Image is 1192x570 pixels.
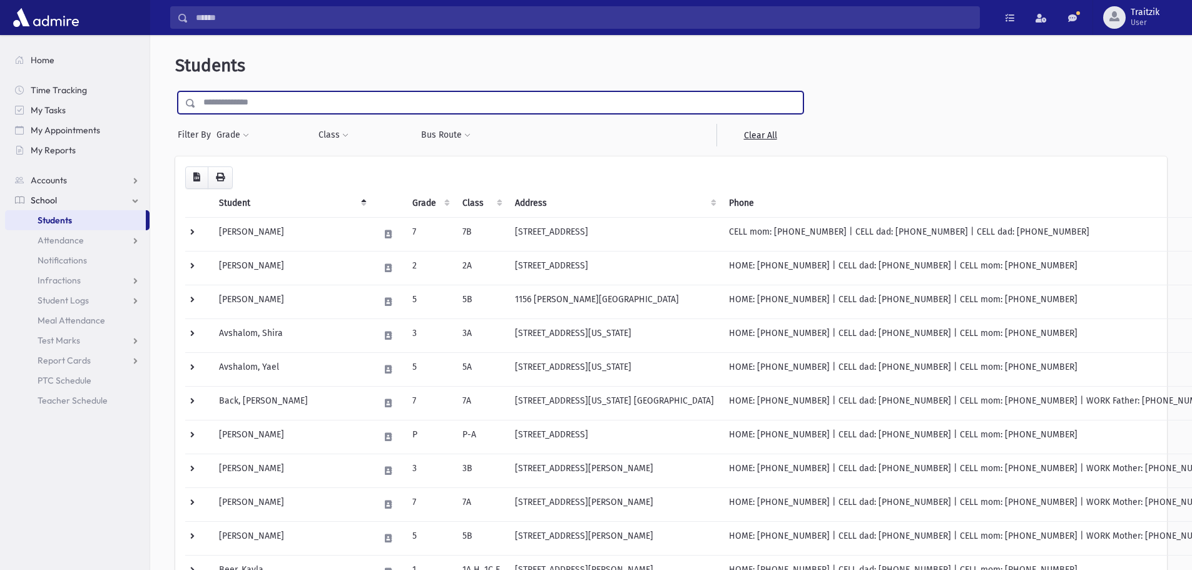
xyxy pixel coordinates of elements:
[211,285,372,318] td: [PERSON_NAME]
[211,189,372,218] th: Student: activate to sort column descending
[31,54,54,66] span: Home
[208,166,233,189] button: Print
[507,217,721,251] td: [STREET_ADDRESS]
[507,454,721,487] td: [STREET_ADDRESS][PERSON_NAME]
[405,352,455,386] td: 5
[211,521,372,555] td: [PERSON_NAME]
[211,251,372,285] td: [PERSON_NAME]
[38,295,89,306] span: Student Logs
[405,217,455,251] td: 7
[5,120,150,140] a: My Appointments
[5,290,150,310] a: Student Logs
[5,370,150,390] a: PTC Schedule
[31,84,87,96] span: Time Tracking
[1131,18,1159,28] span: User
[5,310,150,330] a: Meal Attendance
[455,352,507,386] td: 5A
[5,50,150,70] a: Home
[31,104,66,116] span: My Tasks
[211,454,372,487] td: [PERSON_NAME]
[455,487,507,521] td: 7A
[507,189,721,218] th: Address: activate to sort column ascending
[31,125,100,136] span: My Appointments
[455,521,507,555] td: 5B
[38,275,81,286] span: Infractions
[1131,8,1159,18] span: Traitzik
[507,251,721,285] td: [STREET_ADDRESS]
[5,230,150,250] a: Attendance
[5,270,150,290] a: Infractions
[318,124,349,146] button: Class
[420,124,471,146] button: Bus Route
[178,128,216,141] span: Filter By
[405,251,455,285] td: 2
[38,335,80,346] span: Test Marks
[10,5,82,30] img: AdmirePro
[31,175,67,186] span: Accounts
[211,318,372,352] td: Avshalom, Shira
[5,140,150,160] a: My Reports
[507,318,721,352] td: [STREET_ADDRESS][US_STATE]
[5,80,150,100] a: Time Tracking
[5,330,150,350] a: Test Marks
[507,386,721,420] td: [STREET_ADDRESS][US_STATE] [GEOGRAPHIC_DATA]
[211,352,372,386] td: Avshalom, Yael
[455,318,507,352] td: 3A
[405,454,455,487] td: 3
[455,420,507,454] td: P-A
[216,124,250,146] button: Grade
[507,487,721,521] td: [STREET_ADDRESS][PERSON_NAME]
[5,100,150,120] a: My Tasks
[185,166,208,189] button: CSV
[507,352,721,386] td: [STREET_ADDRESS][US_STATE]
[455,251,507,285] td: 2A
[38,235,84,246] span: Attendance
[38,215,72,226] span: Students
[455,189,507,218] th: Class: activate to sort column ascending
[405,386,455,420] td: 7
[38,375,91,386] span: PTC Schedule
[175,55,245,76] span: Students
[405,420,455,454] td: P
[507,420,721,454] td: [STREET_ADDRESS]
[405,318,455,352] td: 3
[5,350,150,370] a: Report Cards
[405,285,455,318] td: 5
[5,250,150,270] a: Notifications
[31,195,57,206] span: School
[38,395,108,406] span: Teacher Schedule
[38,315,105,326] span: Meal Attendance
[716,124,803,146] a: Clear All
[5,190,150,210] a: School
[405,521,455,555] td: 5
[38,255,87,266] span: Notifications
[405,189,455,218] th: Grade: activate to sort column ascending
[38,355,91,366] span: Report Cards
[5,390,150,410] a: Teacher Schedule
[455,285,507,318] td: 5B
[211,487,372,521] td: [PERSON_NAME]
[455,454,507,487] td: 3B
[211,420,372,454] td: [PERSON_NAME]
[455,386,507,420] td: 7A
[211,217,372,251] td: [PERSON_NAME]
[405,487,455,521] td: 7
[455,217,507,251] td: 7B
[5,170,150,190] a: Accounts
[5,210,146,230] a: Students
[188,6,979,29] input: Search
[507,285,721,318] td: 1156 [PERSON_NAME][GEOGRAPHIC_DATA]
[507,521,721,555] td: [STREET_ADDRESS][PERSON_NAME]
[211,386,372,420] td: Back, [PERSON_NAME]
[31,145,76,156] span: My Reports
